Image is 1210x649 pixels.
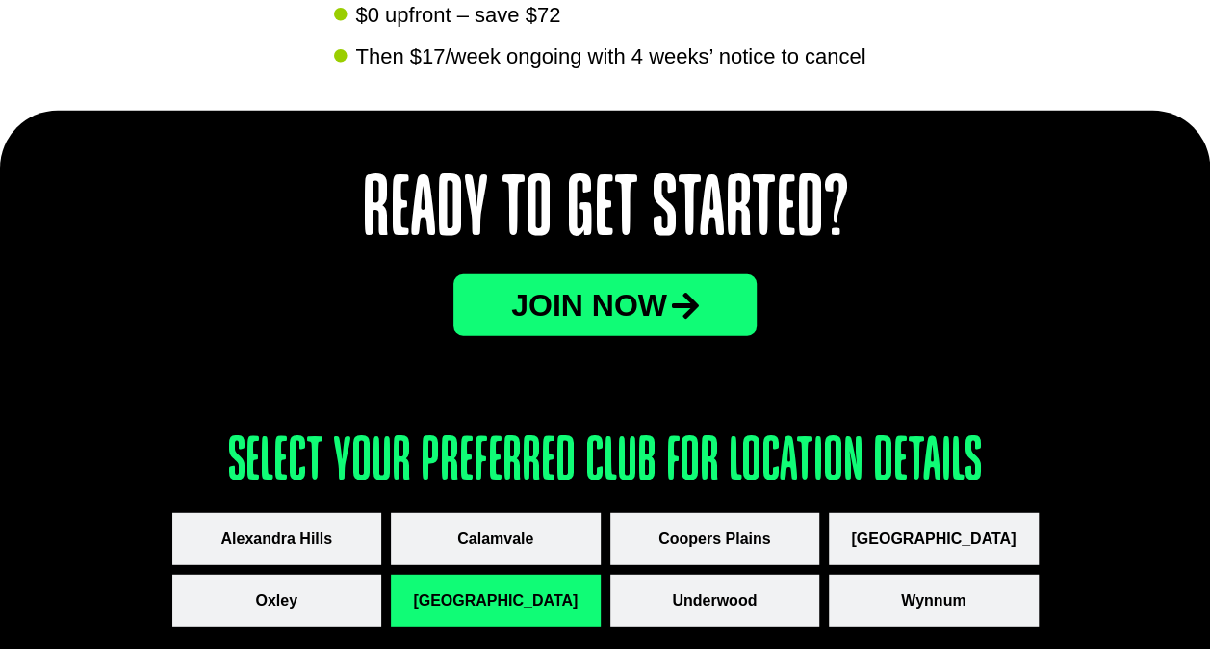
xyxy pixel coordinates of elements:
span: JOin now [511,290,667,321]
span: Then $17/week ongoing with 4 weeks’ notice to cancel [350,40,865,72]
h3: Select your preferred club for location details [172,432,1039,494]
span: [GEOGRAPHIC_DATA] [413,589,578,612]
span: [GEOGRAPHIC_DATA] [851,528,1016,551]
span: Oxley [255,589,297,612]
span: Underwood [672,589,757,612]
span: Alexandra Hills [220,528,332,551]
a: JOin now [453,274,757,336]
span: Wynnum [901,589,965,612]
span: Coopers Plains [658,528,770,551]
h2: Ready to Get Started? [172,169,1039,255]
span: Calamvale [457,528,533,551]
